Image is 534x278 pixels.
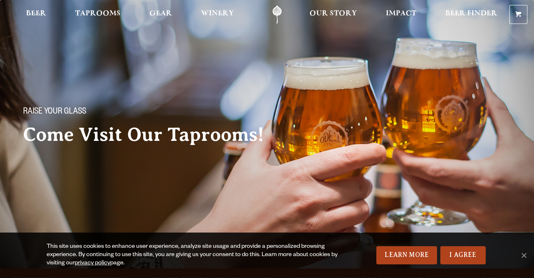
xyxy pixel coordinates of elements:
[21,5,52,24] a: Beer
[144,5,177,24] a: Gear
[23,124,281,145] h2: Come Visit Our Taprooms!
[304,5,362,24] a: Our Story
[149,10,172,17] span: Gear
[47,243,342,268] div: This site uses cookies to enhance user experience, analyze site usage and provide a personalized ...
[70,5,126,24] a: Taprooms
[445,10,497,17] span: Beer Finder
[440,5,503,24] a: Beer Finder
[380,5,422,24] a: Impact
[520,251,528,259] span: No
[201,10,234,17] span: Winery
[386,10,416,17] span: Impact
[262,5,293,24] a: Odell Home
[75,260,110,267] a: privacy policy
[26,10,46,17] span: Beer
[196,5,239,24] a: Winery
[440,246,486,264] a: I Agree
[376,246,437,264] a: Learn More
[310,10,357,17] span: Our Story
[23,107,86,118] span: Raise your glass
[75,10,121,17] span: Taprooms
